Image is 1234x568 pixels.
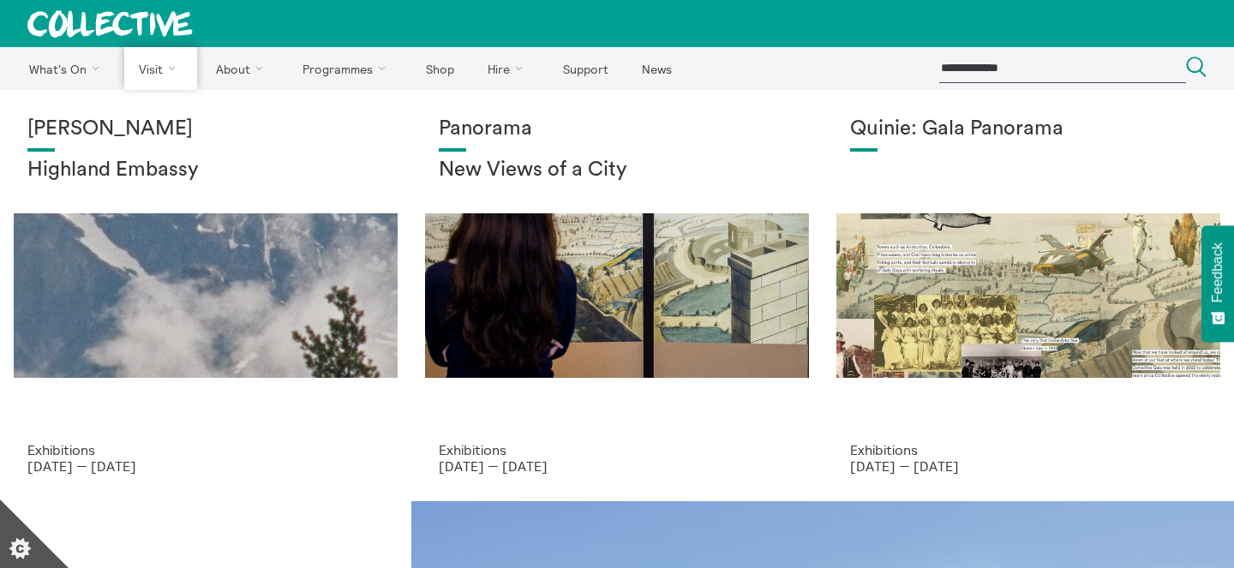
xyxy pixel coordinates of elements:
a: Support [548,47,623,90]
h2: Highland Embassy [27,158,384,182]
a: Collective Panorama June 2025 small file 8 Panorama New Views of a City Exhibitions [DATE] — [DATE] [411,90,823,501]
span: Feedback [1210,242,1225,302]
a: Hire [473,47,545,90]
h1: [PERSON_NAME] [27,117,384,141]
button: Feedback - Show survey [1201,225,1234,342]
p: [DATE] — [DATE] [439,458,795,474]
a: Josie Vallely Quinie: Gala Panorama Exhibitions [DATE] — [DATE] [823,90,1234,501]
h2: New Views of a City [439,158,795,182]
a: About [201,47,285,90]
p: [DATE] — [DATE] [850,458,1207,474]
p: Exhibitions [439,442,795,457]
p: Exhibitions [27,442,384,457]
a: Visit [124,47,198,90]
a: Programmes [288,47,408,90]
p: [DATE] — [DATE] [27,458,384,474]
a: Shop [410,47,469,90]
p: Exhibitions [850,442,1207,457]
h1: Panorama [439,117,795,141]
h1: Quinie: Gala Panorama [850,117,1207,141]
a: News [626,47,686,90]
a: What's On [14,47,121,90]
